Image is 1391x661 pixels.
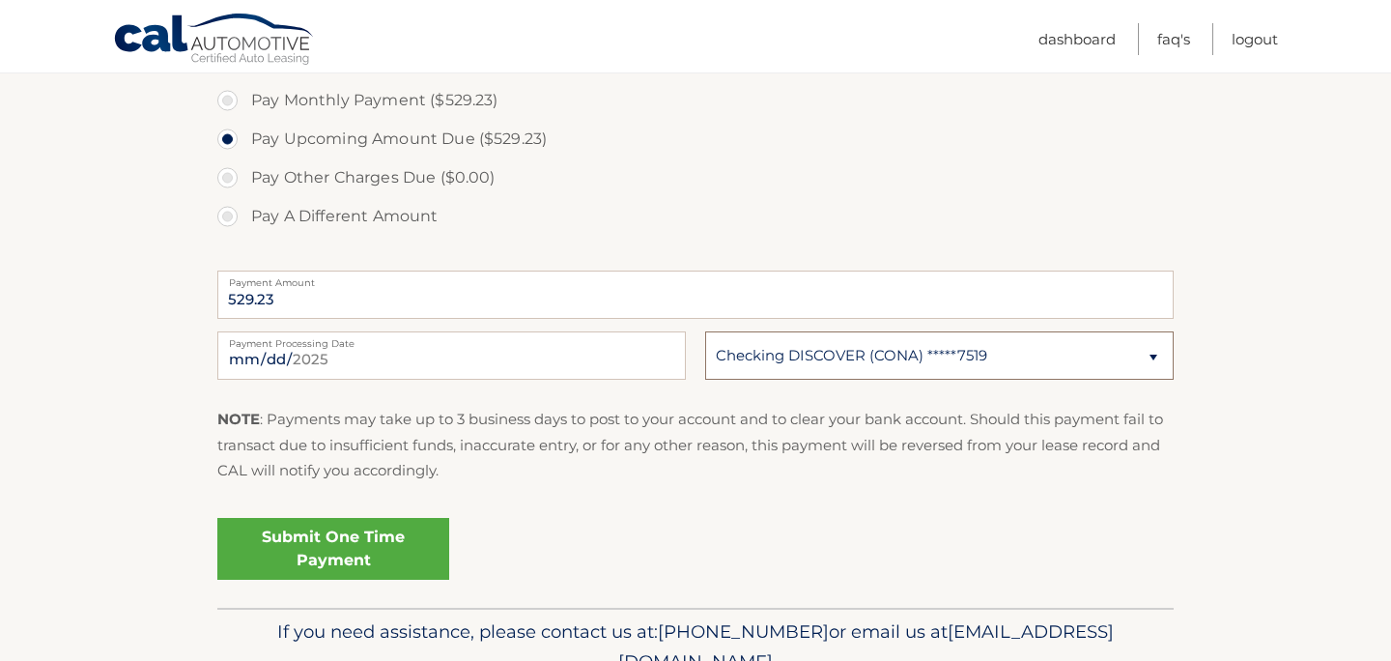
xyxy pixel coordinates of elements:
label: Pay Other Charges Due ($0.00) [217,158,1174,197]
label: Pay A Different Amount [217,197,1174,236]
input: Payment Date [217,331,686,380]
a: Dashboard [1038,23,1116,55]
a: FAQ's [1157,23,1190,55]
p: : Payments may take up to 3 business days to post to your account and to clear your bank account.... [217,407,1174,483]
label: Payment Processing Date [217,331,686,347]
span: [PHONE_NUMBER] [658,620,829,643]
label: Pay Monthly Payment ($529.23) [217,81,1174,120]
label: Payment Amount [217,271,1174,286]
strong: NOTE [217,410,260,428]
a: Logout [1232,23,1278,55]
label: Pay Upcoming Amount Due ($529.23) [217,120,1174,158]
input: Payment Amount [217,271,1174,319]
a: Cal Automotive [113,13,316,69]
a: Submit One Time Payment [217,518,449,580]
